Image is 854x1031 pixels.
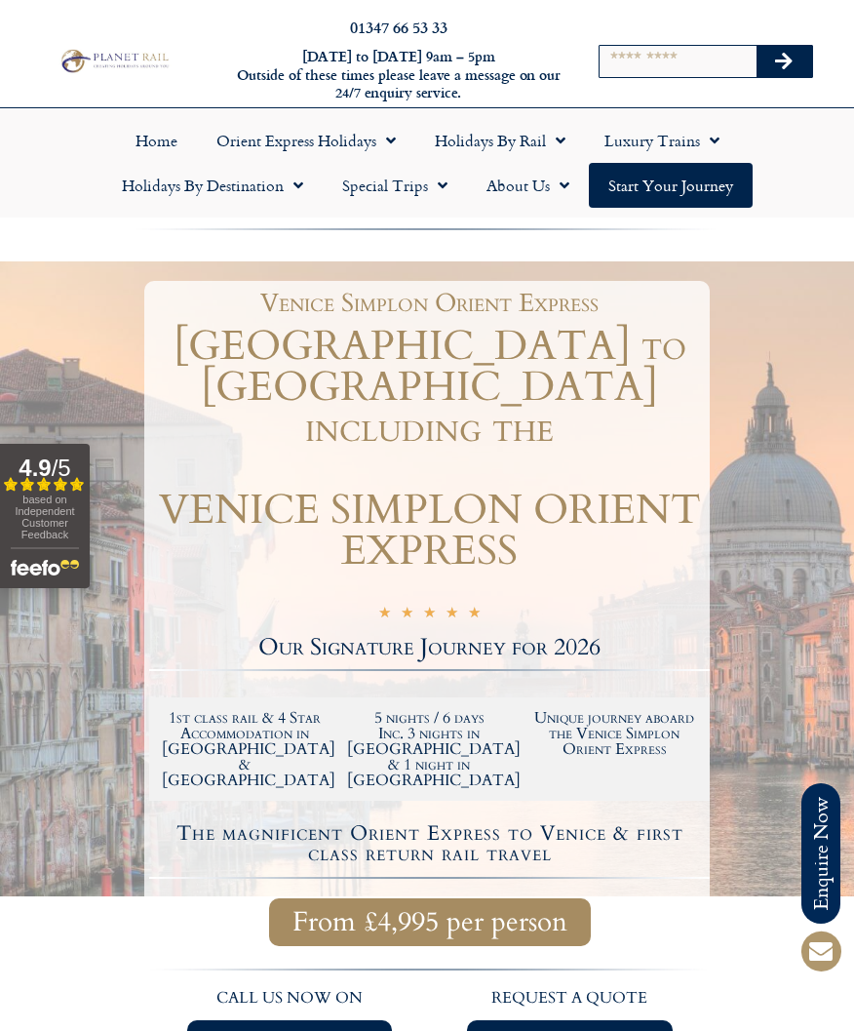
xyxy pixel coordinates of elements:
a: About Us [467,163,589,208]
h2: 1st class rail & 4 Star Accommodation in [GEOGRAPHIC_DATA] & [GEOGRAPHIC_DATA] [162,710,328,788]
p: call us now on [159,986,420,1011]
a: Special Trips [323,163,467,208]
h1: [GEOGRAPHIC_DATA] to [GEOGRAPHIC_DATA] including the VENICE SIMPLON ORIENT EXPRESS [149,326,710,572]
i: ☆ [401,606,413,624]
button: Search [757,46,813,77]
a: Start your Journey [589,163,753,208]
a: Holidays by Rail [415,118,585,163]
a: Orient Express Holidays [197,118,415,163]
h6: [DATE] to [DATE] 9am – 5pm Outside of these times please leave a message on our 24/7 enquiry serv... [233,48,564,102]
span: From £4,995 per person [292,910,567,934]
a: Holidays by Destination [102,163,323,208]
nav: Menu [10,118,844,208]
i: ☆ [468,606,481,624]
i: ☆ [446,606,458,624]
h2: Our Signature Journey for 2026 [149,636,710,659]
h1: Venice Simplon Orient Express [159,291,700,316]
a: Luxury Trains [585,118,739,163]
i: ☆ [423,606,436,624]
a: 01347 66 53 33 [350,16,447,38]
h2: Unique journey aboard the Venice Simplon Orient Express [531,710,697,757]
p: request a quote [440,986,701,1011]
a: From £4,995 per person [269,898,591,946]
div: 5/5 [378,604,481,624]
h4: The magnificent Orient Express to Venice & first class return rail travel [152,823,707,864]
img: Planet Rail Train Holidays Logo [57,47,172,75]
a: Home [116,118,197,163]
h2: 5 nights / 6 days Inc. 3 nights in [GEOGRAPHIC_DATA] & 1 night in [GEOGRAPHIC_DATA] [347,710,513,788]
i: ☆ [378,606,391,624]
